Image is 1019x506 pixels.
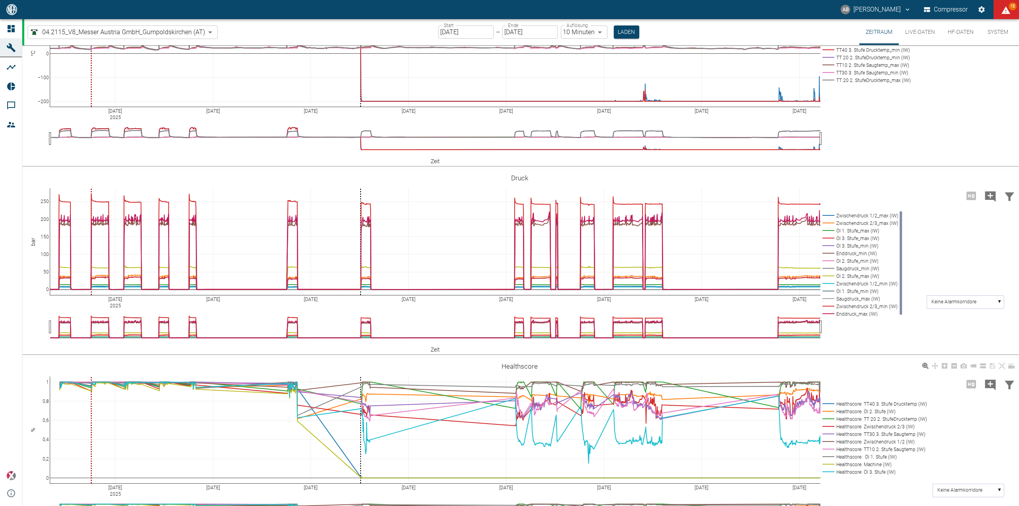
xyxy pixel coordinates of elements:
div: 10 Minuten [561,25,607,39]
label: Start [444,22,454,29]
button: Daten filtern [1000,186,1019,206]
label: Ende [508,22,518,29]
span: 04.2115_V8_Messer Austria GmbH_Gumpoldskirchen (AT) [42,27,205,37]
text: Keine Alarmkorridore [937,487,982,493]
p: – [496,27,500,37]
button: Kommentar hinzufügen [981,186,1000,206]
a: 04.2115_V8_Messer Austria GmbH_Gumpoldskirchen (AT) [29,27,205,37]
label: Auflösung [566,22,588,29]
input: DD.MM.YYYY [502,25,558,39]
div: AB [841,5,850,14]
button: Zeitraum [859,19,899,45]
button: Compressor [922,2,970,17]
text: Keine Alarmkorridore [931,299,976,305]
button: Live-Daten [899,19,941,45]
span: Hohe Auflösung nur für Zeiträume von <3 Tagen verfügbar [962,380,981,387]
button: Einstellungen [974,2,989,17]
input: DD.MM.YYYY [438,25,494,39]
img: Xplore Logo [6,471,16,481]
button: Laden [614,25,639,39]
span: 15 [1009,2,1017,10]
img: logo [6,4,18,15]
button: andreas.brandstetter@messergroup.com [839,2,912,17]
button: Daten filtern [1000,374,1019,395]
button: System [980,19,1016,45]
button: Kommentar hinzufügen [981,374,1000,395]
span: Hohe Auflösung nur für Zeiträume von <3 Tagen verfügbar [962,191,981,199]
button: HF-Daten [941,19,980,45]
